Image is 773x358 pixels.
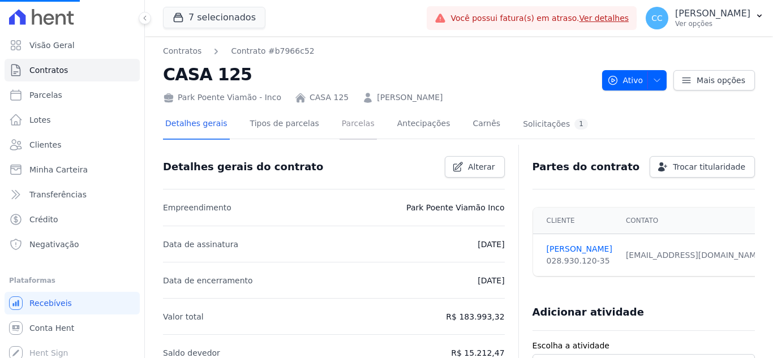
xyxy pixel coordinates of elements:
a: [PERSON_NAME] [377,92,443,103]
a: Carnês [470,110,503,140]
span: Lotes [29,114,51,126]
span: CC [651,14,663,22]
p: Park Poente Viamão Inco [406,201,505,214]
a: Parcelas [5,84,140,106]
a: Mais opções [673,70,755,90]
p: R$ 183.993,32 [446,310,504,324]
h3: Adicionar atividade [532,305,644,319]
span: Conta Hent [29,322,74,334]
button: Ativo [602,70,667,90]
h3: Partes do contrato [532,160,640,174]
h2: CASA 125 [163,62,593,87]
div: [EMAIL_ADDRESS][DOMAIN_NAME] [626,249,765,261]
button: CC [PERSON_NAME] Ver opções [637,2,773,34]
a: Contratos [163,45,201,57]
a: Visão Geral [5,34,140,57]
p: [DATE] [478,238,504,251]
a: Solicitações1 [521,110,590,140]
span: Ativo [607,70,643,90]
a: Ver detalhes [579,14,629,23]
th: Contato [619,208,771,234]
a: Negativação [5,233,140,256]
p: [DATE] [478,274,504,287]
label: Escolha a atividade [532,340,755,352]
span: Alterar [468,161,495,172]
p: [PERSON_NAME] [675,8,750,19]
a: Clientes [5,133,140,156]
a: Recebíveis [5,292,140,314]
p: Ver opções [675,19,750,28]
span: Recebíveis [29,297,72,309]
a: Transferências [5,183,140,206]
p: Valor total [163,310,204,324]
a: Alterar [445,156,505,178]
div: 028.930.120-35 [547,255,612,267]
a: Antecipações [395,110,453,140]
span: Mais opções [697,75,745,86]
a: Tipos de parcelas [248,110,321,140]
button: 7 selecionados [163,7,265,28]
p: Data de encerramento [163,274,253,287]
span: Parcelas [29,89,62,101]
span: Minha Carteira [29,164,88,175]
nav: Breadcrumb [163,45,315,57]
a: [PERSON_NAME] [547,243,612,255]
span: Trocar titularidade [673,161,745,172]
p: Data de assinatura [163,238,238,251]
a: Contratos [5,59,140,81]
div: Solicitações [523,119,588,130]
span: Transferências [29,189,87,200]
div: 1 [574,119,588,130]
div: Park Poente Viamão - Inco [163,92,281,103]
span: Visão Geral [29,40,75,51]
a: Minha Carteira [5,158,140,181]
div: Plataformas [9,274,135,287]
span: Contratos [29,64,68,76]
h3: Detalhes gerais do contrato [163,160,323,174]
span: Você possui fatura(s) em atraso. [450,12,629,24]
a: Detalhes gerais [163,110,230,140]
a: Trocar titularidade [650,156,755,178]
th: Cliente [533,208,619,234]
nav: Breadcrumb [163,45,593,57]
span: Clientes [29,139,61,150]
a: Parcelas [340,110,377,140]
span: Crédito [29,214,58,225]
a: Conta Hent [5,317,140,339]
a: Lotes [5,109,140,131]
a: Contrato #b7966c52 [231,45,314,57]
p: Empreendimento [163,201,231,214]
span: Negativação [29,239,79,250]
a: Crédito [5,208,140,231]
a: CASA 125 [310,92,349,103]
